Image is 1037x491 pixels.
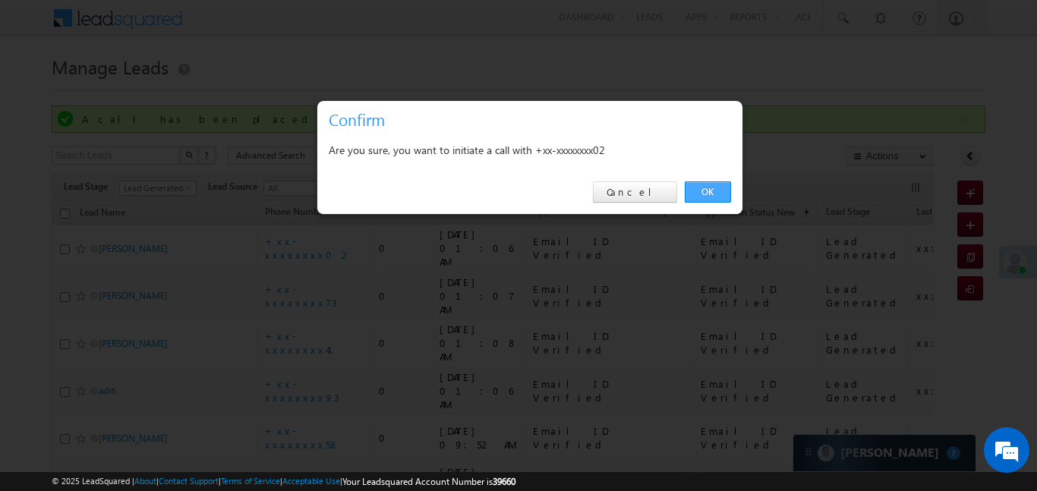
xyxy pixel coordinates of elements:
a: OK [685,181,731,203]
h3: Confirm [329,106,737,133]
img: d_60004797649_company_0_60004797649 [26,80,64,99]
span: Your Leadsquared Account Number is [342,476,515,487]
a: Cancel [593,181,677,203]
span: 39660 [493,476,515,487]
textarea: Type your message and hit 'Enter' [20,140,277,369]
a: About [134,476,156,486]
a: Contact Support [159,476,219,486]
div: Minimize live chat window [249,8,285,44]
div: Chat with us now [79,80,255,99]
div: Are you sure, you want to initiate a call with +xx-xxxxxxxx02 [329,140,731,159]
a: Acceptable Use [282,476,340,486]
a: Terms of Service [221,476,280,486]
em: Start Chat [206,382,276,402]
span: © 2025 LeadSquared | | | | | [52,474,515,489]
